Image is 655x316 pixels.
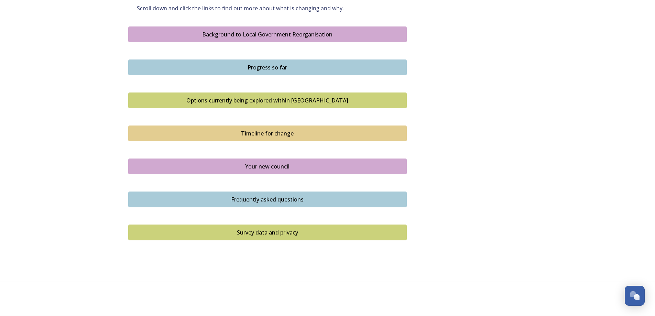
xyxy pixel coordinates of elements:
button: Timeline for change [128,126,407,141]
div: Survey data and privacy [132,228,403,237]
div: Progress so far [132,63,403,72]
button: Frequently asked questions [128,192,407,207]
div: Frequently asked questions [132,195,403,204]
button: Progress so far [128,59,407,75]
div: Background to Local Government Reorganisation [132,30,403,39]
button: Your new council [128,159,407,174]
div: Options currently being explored within [GEOGRAPHIC_DATA] [132,96,403,105]
div: Your new council [132,162,403,171]
p: Scroll down and click the links to find out more about what is changing and why. [137,4,398,12]
button: Background to Local Government Reorganisation [128,26,407,42]
div: Timeline for change [132,129,403,138]
button: Survey data and privacy [128,225,407,240]
button: Open Chat [625,286,645,306]
button: Options currently being explored within West Sussex [128,92,407,108]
